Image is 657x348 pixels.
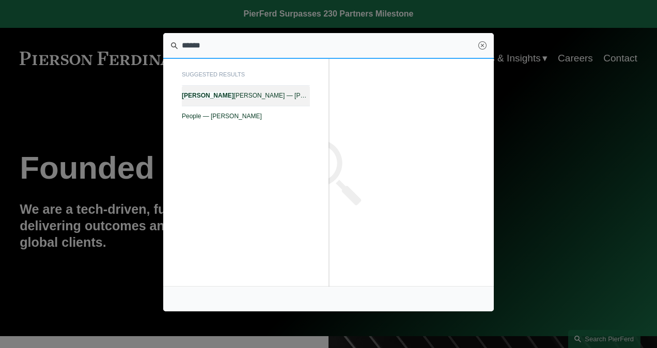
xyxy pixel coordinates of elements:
span: People — [PERSON_NAME] [182,113,310,120]
a: [PERSON_NAME][PERSON_NAME] — [PERSON_NAME] [182,86,310,106]
a: People — [PERSON_NAME] [182,106,310,126]
span: suggested results [182,68,310,86]
span: [PERSON_NAME] — [PERSON_NAME] [182,92,310,99]
em: [PERSON_NAME] [182,92,234,99]
a: Close [478,41,487,50]
input: Search this site [163,33,494,59]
